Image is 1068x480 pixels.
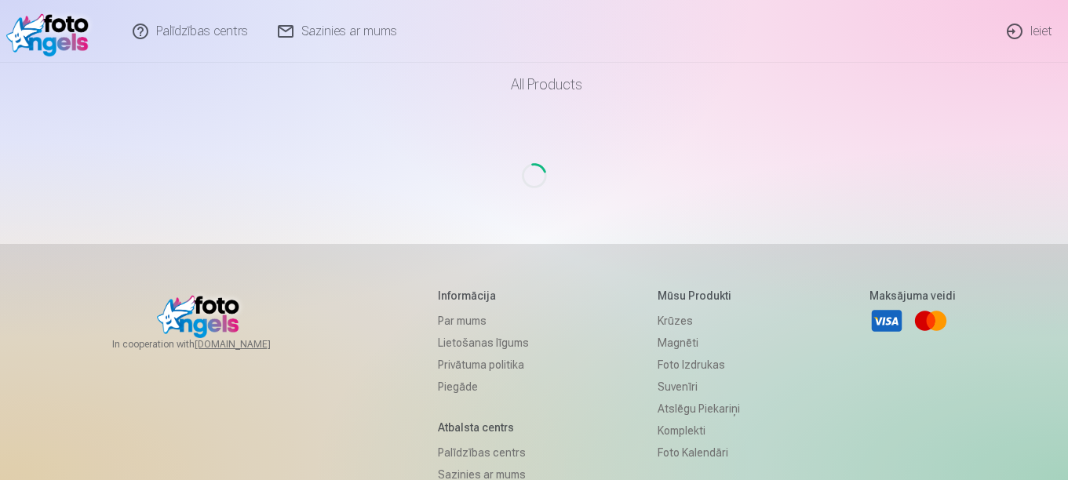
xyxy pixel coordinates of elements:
[438,332,529,354] a: Lietošanas līgums
[6,6,97,56] img: /v1
[658,288,740,304] h5: Mūsu produkti
[438,420,529,435] h5: Atbalsta centrs
[869,304,904,338] a: Visa
[869,288,956,304] h5: Maksājuma veidi
[438,354,529,376] a: Privātuma politika
[438,310,529,332] a: Par mums
[658,376,740,398] a: Suvenīri
[467,63,601,107] a: All products
[913,304,948,338] a: Mastercard
[438,288,529,304] h5: Informācija
[658,442,740,464] a: Foto kalendāri
[658,332,740,354] a: Magnēti
[658,398,740,420] a: Atslēgu piekariņi
[195,338,308,351] a: [DOMAIN_NAME]
[658,354,740,376] a: Foto izdrukas
[112,338,308,351] span: In cooperation with
[658,420,740,442] a: Komplekti
[658,310,740,332] a: Krūzes
[438,442,529,464] a: Palīdzības centrs
[438,376,529,398] a: Piegāde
